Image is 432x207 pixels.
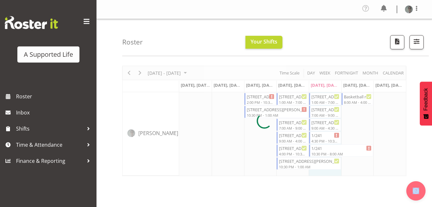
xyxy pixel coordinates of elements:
[16,92,93,101] span: Roster
[251,38,277,45] span: Your Shifts
[16,108,93,117] span: Inbox
[16,140,84,150] span: Time & Attendance
[405,5,413,13] img: georgie-dowdallc23b32c6b18244985c17801c8f58939a.png
[16,124,84,133] span: Shifts
[16,156,84,166] span: Finance & Reporting
[420,82,432,125] button: Feedback - Show survey
[245,36,282,49] button: Your Shifts
[5,16,58,29] img: Rosterit website logo
[423,88,429,111] span: Feedback
[413,188,419,194] img: help-xxl-2.png
[409,35,424,49] button: Filter Shifts
[24,50,73,59] div: A Supported Life
[390,35,404,49] button: Download a PDF of the roster according to the set date range.
[122,38,143,46] h4: Roster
